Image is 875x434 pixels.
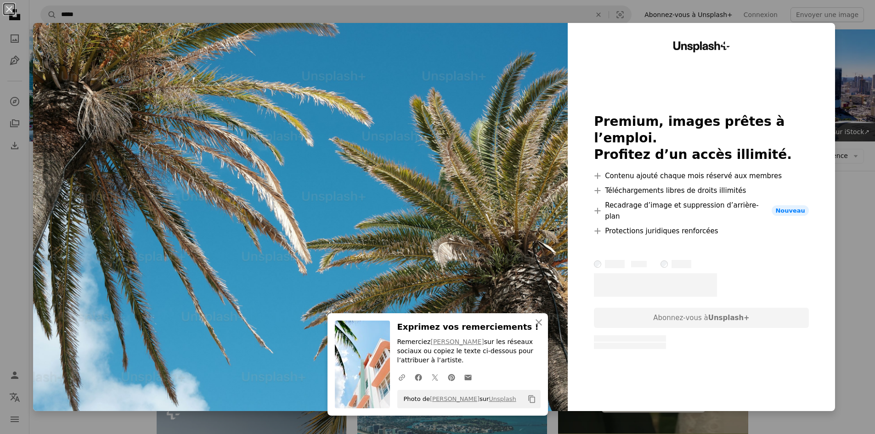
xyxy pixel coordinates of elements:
[594,260,601,268] input: – ––––– ––––
[397,321,541,334] h3: Exprimez vos remerciements !
[631,261,647,267] span: – ––––
[489,395,516,402] a: Unsplash
[443,368,460,386] a: Partagez-lePinterest
[594,185,809,196] li: Téléchargements libres de droits illimités
[594,335,666,342] span: – – –––– – ––– –––– – –––– ––
[399,392,516,406] span: Photo de sur
[594,308,809,328] div: Abonnez-vous à
[410,368,427,386] a: Partagez-leFacebook
[594,200,809,222] li: Recadrage d’image et suppression d’arrière-plan
[594,225,809,237] li: Protections juridiques renforcées
[397,338,541,365] p: Remerciez sur les réseaux sociaux ou copiez le texte ci-dessous pour l’attribuer à l’artiste.
[708,314,750,322] strong: Unsplash+
[660,260,668,268] input: – ––––
[594,273,717,297] span: – –––– ––––.
[427,368,443,386] a: Partagez-leTwitter
[672,260,691,268] span: – ––––
[772,205,808,216] span: Nouveau
[430,338,484,345] a: [PERSON_NAME]
[594,170,809,181] li: Contenu ajouté chaque mois réservé aux membres
[430,395,480,402] a: [PERSON_NAME]
[594,343,666,349] span: – – –––– – ––– –––– – –––– ––
[605,260,625,268] span: – ––––
[524,391,540,407] button: Copier dans le presse-papier
[460,368,476,386] a: Partager par mail
[594,113,809,163] h2: Premium, images prêtes à l’emploi. Profitez d’un accès illimité.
